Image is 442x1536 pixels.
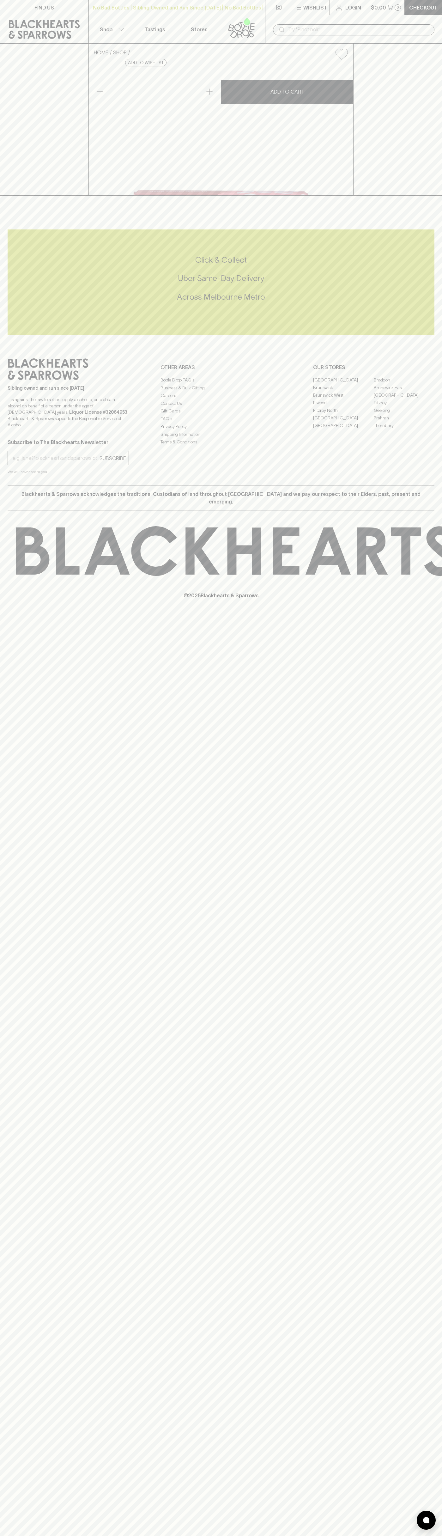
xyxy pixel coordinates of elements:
[345,4,361,11] p: Login
[374,376,434,384] a: Braddon
[313,376,374,384] a: [GEOGRAPHIC_DATA]
[8,273,434,283] h5: Uber Same-Day Delivery
[374,384,434,391] a: Brunswick East
[113,50,127,55] a: SHOP
[160,376,282,384] a: Bottle Drop FAQ's
[97,451,129,465] button: SUBSCRIBE
[423,1517,429,1523] img: bubble-icon
[133,15,177,43] a: Tastings
[13,453,97,463] input: e.g. jane@blackheartsandsparrows.com.au
[160,399,282,407] a: Contact Us
[303,4,327,11] p: Wishlist
[191,26,207,33] p: Stores
[374,406,434,414] a: Geelong
[374,414,434,422] a: Prahran
[8,229,434,335] div: Call to action block
[8,255,434,265] h5: Click & Collect
[313,422,374,429] a: [GEOGRAPHIC_DATA]
[313,414,374,422] a: [GEOGRAPHIC_DATA]
[8,396,129,428] p: It is against the law to sell or supply alcohol to, or to obtain alcohol on behalf of a person un...
[100,454,126,462] p: SUBSCRIBE
[8,292,434,302] h5: Across Melbourne Metro
[12,490,430,505] p: Blackhearts & Sparrows acknowledges the traditional Custodians of land throughout [GEOGRAPHIC_DAT...
[270,88,304,95] p: ADD TO CART
[409,4,438,11] p: Checkout
[288,25,429,35] input: Try "Pinot noir"
[100,26,112,33] p: Shop
[160,384,282,392] a: Business & Bulk Gifting
[160,407,282,415] a: Gift Cards
[145,26,165,33] p: Tastings
[374,391,434,399] a: [GEOGRAPHIC_DATA]
[313,391,374,399] a: Brunswick West
[313,406,374,414] a: Fitzroy North
[160,423,282,430] a: Privacy Policy
[160,415,282,423] a: FAQ's
[333,46,350,62] button: Add to wishlist
[69,410,127,415] strong: Liquor License #32064953
[313,384,374,391] a: Brunswick
[89,65,353,195] img: 38550.png
[160,392,282,399] a: Careers
[313,399,374,406] a: Elwood
[374,399,434,406] a: Fitzroy
[160,363,282,371] p: OTHER AREAS
[8,438,129,446] p: Subscribe to The Blackhearts Newsletter
[160,438,282,446] a: Terms & Conditions
[94,50,108,55] a: HOME
[125,59,167,66] button: Add to wishlist
[313,363,434,371] p: OUR STORES
[160,430,282,438] a: Shipping Information
[371,4,386,11] p: $0.00
[8,469,129,475] p: We will never spam you
[374,422,434,429] a: Thornbury
[177,15,221,43] a: Stores
[397,6,399,9] p: 0
[34,4,54,11] p: FIND US
[221,80,353,104] button: ADD TO CART
[89,15,133,43] button: Shop
[8,385,129,391] p: Sibling owned and run since [DATE]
